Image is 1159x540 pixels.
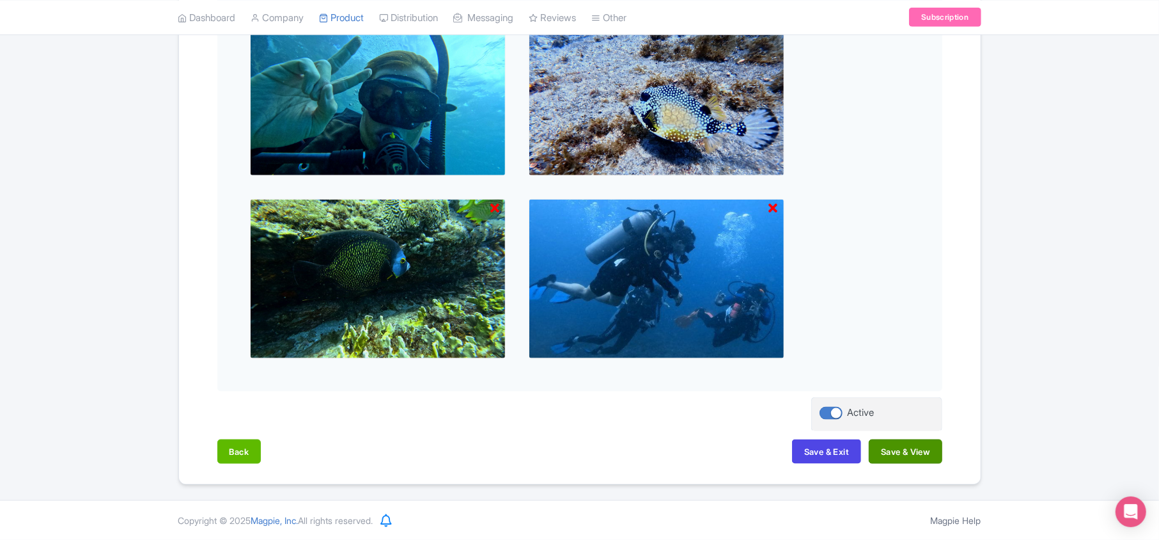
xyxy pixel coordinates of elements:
img: yxunot0bthq9xsy0wx51.jpg [250,16,506,176]
img: mhzub23jzrqdxg5jpzcl.jpg [250,199,506,359]
button: Back [217,440,261,464]
a: Magpie Help [931,515,981,526]
img: bhgupu1xdxacju1pcoid.jpg [529,199,784,359]
div: Active [848,406,875,420]
div: Copyright © 2025 All rights reserved. [171,514,381,527]
img: owqs3beodyna6yplrmjw.jpg [529,16,784,176]
button: Save & View [869,440,942,464]
span: Magpie, Inc. [251,515,299,526]
a: Subscription [909,8,981,27]
button: Save & Exit [792,440,861,464]
div: Open Intercom Messenger [1116,496,1146,527]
